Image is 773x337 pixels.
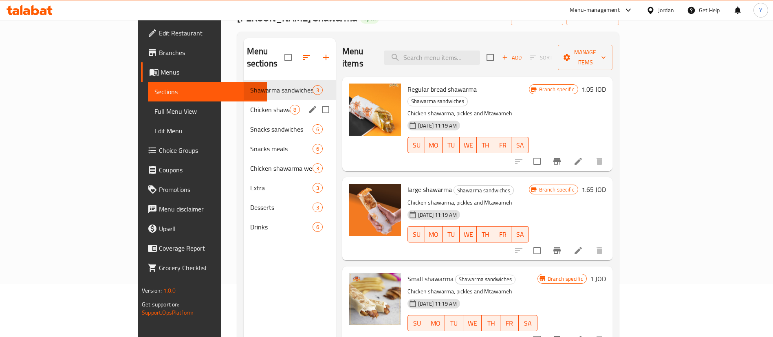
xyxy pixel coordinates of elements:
[408,97,467,106] span: Shawarma sandwiches
[504,317,515,329] span: FR
[511,137,529,153] button: SA
[463,139,473,151] span: WE
[313,85,323,95] div: items
[313,144,323,154] div: items
[250,124,313,134] span: Snacks sandwiches
[306,104,319,116] button: edit
[159,224,260,233] span: Upsell
[415,211,460,219] span: [DATE] 11:19 AM
[313,183,323,193] div: items
[519,315,537,331] button: SA
[558,45,612,70] button: Manage items
[570,5,620,15] div: Menu-management
[500,315,519,331] button: FR
[590,241,609,260] button: delete
[313,163,323,173] div: items
[477,226,494,242] button: TH
[499,51,525,64] button: Add
[446,229,456,240] span: TU
[244,217,336,237] div: Drinks6
[141,258,267,278] a: Grocery Checklist
[463,229,473,240] span: WE
[446,139,456,151] span: TU
[250,85,313,95] span: Shawarma sandwiches
[141,219,267,238] a: Upsell
[159,165,260,175] span: Coupons
[407,183,452,196] span: large shawarma
[142,307,194,318] a: Support.OpsPlatform
[159,185,260,194] span: Promotions
[448,317,460,329] span: TU
[498,139,508,151] span: FR
[429,317,441,329] span: MO
[244,139,336,159] div: Snacks meals6
[590,152,609,171] button: delete
[250,105,290,115] span: Chicken shawarma meals
[244,159,336,178] div: Chicken shawarma weight3
[313,203,323,212] div: items
[313,222,323,232] div: items
[148,82,267,101] a: Sections
[529,153,546,170] span: Select to update
[141,141,267,160] a: Choice Groups
[159,28,260,38] span: Edit Restaurant
[141,160,267,180] a: Coupons
[590,273,606,284] h6: 1 JOD
[244,198,336,217] div: Desserts3
[536,86,578,93] span: Branch specific
[148,101,267,121] a: Full Menu View
[250,144,313,154] div: Snacks meals
[407,286,537,297] p: Chicken shawarma, pickles and Mtawameh
[454,186,513,195] span: Shawarma sandwiches
[250,222,313,232] span: Drinks
[349,273,401,325] img: Small shawarma
[290,106,300,114] span: 8
[161,67,260,77] span: Menus
[573,156,583,166] a: Edit menu item
[297,48,316,67] span: Sort sections
[349,84,401,136] img: Regular bread shawarma
[456,275,515,284] span: Shawarma sandwiches
[411,317,423,329] span: SU
[515,139,525,151] span: SA
[426,315,445,331] button: MO
[148,121,267,141] a: Edit Menu
[244,178,336,198] div: Extra3
[501,53,523,62] span: Add
[290,105,300,115] div: items
[154,126,260,136] span: Edit Menu
[313,223,322,231] span: 6
[244,119,336,139] div: Snacks sandwiches6
[280,49,297,66] span: Select all sections
[163,285,176,296] span: 1.0.0
[759,6,762,15] span: Y
[244,100,336,119] div: Chicken shawarma meals8edit
[142,299,179,310] span: Get support on:
[658,6,674,15] div: Jordan
[313,126,322,133] span: 6
[250,183,313,193] div: Extra
[485,317,497,329] span: TH
[244,80,336,100] div: Shawarma sandwiches3
[564,47,606,68] span: Manage items
[511,226,529,242] button: SA
[313,86,322,94] span: 3
[313,124,323,134] div: items
[477,137,494,153] button: TH
[244,77,336,240] nav: Menu sections
[141,199,267,219] a: Menu disclaimer
[159,145,260,155] span: Choice Groups
[313,145,322,153] span: 6
[494,137,511,153] button: FR
[407,83,477,95] span: Regular bread shawarma
[407,198,529,208] p: Chicken shawarma, pickles and Mtawameh
[159,263,260,273] span: Grocery Checklist
[141,180,267,199] a: Promotions
[407,226,425,242] button: SU
[415,300,460,308] span: [DATE] 11:19 AM
[141,62,267,82] a: Menus
[142,285,162,296] span: Version:
[443,137,460,153] button: TU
